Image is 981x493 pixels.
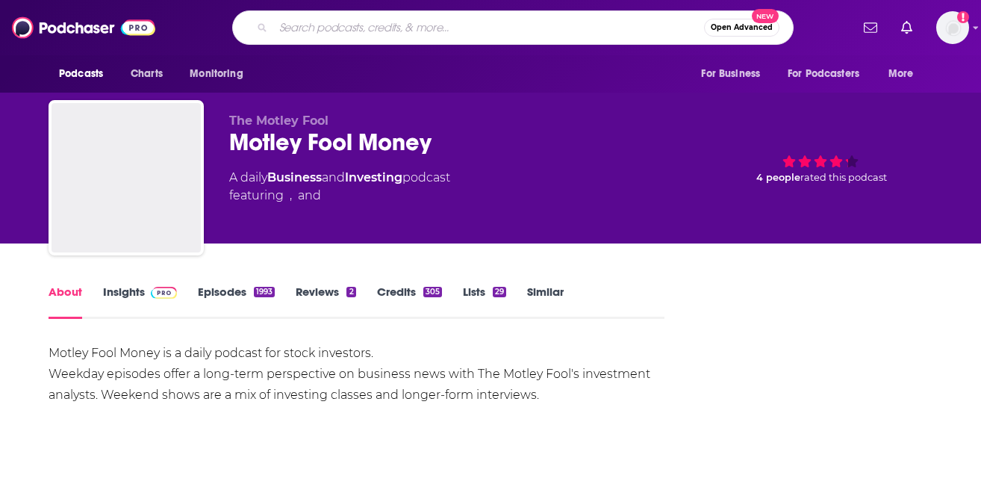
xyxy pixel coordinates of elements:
[198,285,275,319] a: Episodes1993
[463,285,506,319] a: Lists29
[267,170,322,185] a: Business
[345,170,402,185] a: Investing
[888,63,914,84] span: More
[711,24,773,31] span: Open Advanced
[131,63,163,84] span: Charts
[936,11,969,44] button: Show profile menu
[936,11,969,44] img: User Profile
[254,287,275,297] div: 1993
[858,15,883,40] a: Show notifications dropdown
[936,11,969,44] span: Logged in as kbastian
[957,11,969,23] svg: Add a profile image
[322,170,345,185] span: and
[229,169,450,205] div: A daily podcast
[788,63,859,84] span: For Podcasters
[49,285,82,319] a: About
[377,285,442,319] a: Credits305
[229,187,450,205] span: featuring
[151,287,177,299] img: Podchaser Pro
[778,60,881,88] button: open menu
[423,287,442,297] div: 305
[752,9,779,23] span: New
[121,60,172,88] a: Charts
[49,60,122,88] button: open menu
[691,60,779,88] button: open menu
[49,343,664,406] div: Motley Fool Money is a daily podcast for stock investors. Weekday episodes offer a long-term pers...
[895,15,918,40] a: Show notifications dropdown
[708,114,932,206] div: 4 peoplerated this podcast
[273,16,704,40] input: Search podcasts, credits, & more...
[527,285,564,319] a: Similar
[298,187,321,205] span: and
[59,63,103,84] span: Podcasts
[493,287,506,297] div: 29
[878,60,932,88] button: open menu
[800,172,887,183] span: rated this podcast
[103,285,177,319] a: InsightsPodchaser Pro
[701,63,760,84] span: For Business
[346,287,355,297] div: 2
[190,63,243,84] span: Monitoring
[12,13,155,42] img: Podchaser - Follow, Share and Rate Podcasts
[290,187,292,205] span: ,
[756,172,800,183] span: 4 people
[179,60,262,88] button: open menu
[704,19,779,37] button: Open AdvancedNew
[296,285,355,319] a: Reviews2
[232,10,794,45] div: Search podcasts, credits, & more...
[229,114,328,128] span: The Motley Fool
